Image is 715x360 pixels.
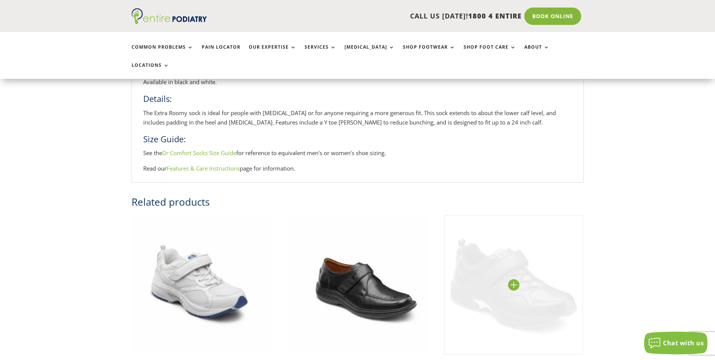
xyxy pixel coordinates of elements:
[524,8,581,25] a: Book Online
[403,45,455,61] a: Shop Footwear
[132,18,207,26] a: Entire Podiatry
[132,8,207,24] img: logo (1)
[663,339,704,347] span: Chat with us
[202,45,240,61] a: Pain Locator
[344,45,395,61] a: [MEDICAL_DATA]
[143,133,572,149] h3: Size Guide:
[143,77,572,93] p: Available in black and white.
[468,11,522,20] span: 1800 4 ENTIRE
[644,332,707,354] button: Chat with us
[305,45,336,61] a: Services
[132,45,193,61] a: Common Problems
[143,148,572,164] p: See the for reference to equivalent men's or women's shoe sizing.
[132,63,169,79] a: Locations
[162,149,236,157] a: Dr Comfort Socks Size Guide
[464,45,516,61] a: Shop Foot Care
[524,45,550,61] a: About
[288,215,427,354] img: Dr Comfort Frank Mens Dress Shoe Black
[167,165,240,172] a: Features & Care Instructions
[132,215,271,354] img: Dr Comfort Victory Women's Athletic Shoe White Velcro
[249,45,296,61] a: Our Expertise
[444,215,583,354] img: Dr Comfort Winner Mens Athletic Shoe Black
[143,108,572,133] p: The Extra Roomy sock is ideal for people with [MEDICAL_DATA] or for anyone requiring a more gener...
[143,164,572,174] p: Read our page for information.
[132,195,584,215] h2: Related products
[236,11,522,21] p: CALL US [DATE]!
[143,93,572,108] h3: Details:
